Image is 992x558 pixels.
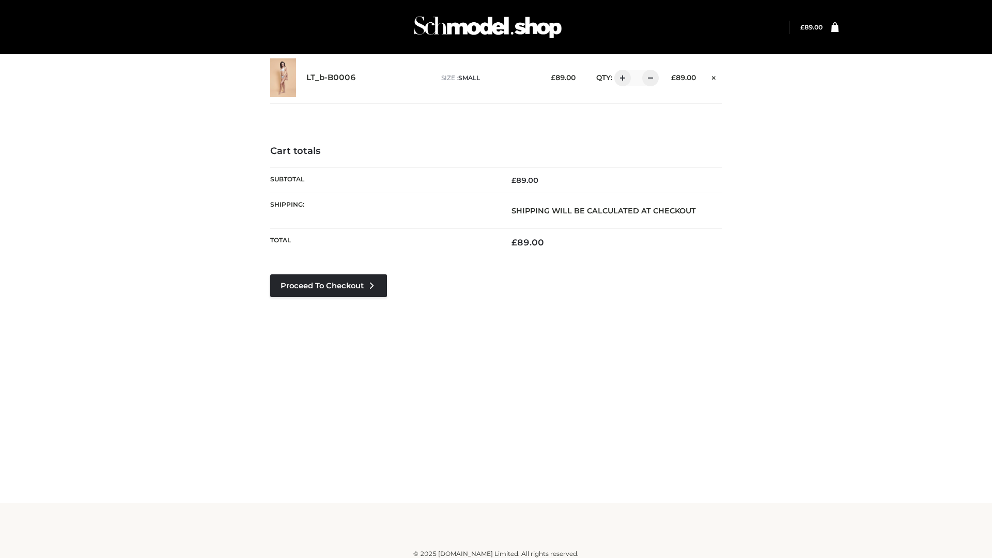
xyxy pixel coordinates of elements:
[551,73,576,82] bdi: 89.00
[512,206,696,215] strong: Shipping will be calculated at checkout
[512,237,517,247] span: £
[306,73,356,83] a: LT_b-B0006
[706,70,722,83] a: Remove this item
[270,167,496,193] th: Subtotal
[800,23,823,31] bdi: 89.00
[512,237,544,247] bdi: 89.00
[270,229,496,256] th: Total
[800,23,804,31] span: £
[551,73,555,82] span: £
[800,23,823,31] a: £89.00
[270,58,296,97] img: LT_b-B0006 - SMALL
[671,73,696,82] bdi: 89.00
[671,73,676,82] span: £
[270,274,387,297] a: Proceed to Checkout
[270,193,496,228] th: Shipping:
[458,74,480,82] span: SMALL
[270,146,722,157] h4: Cart totals
[586,70,655,86] div: QTY:
[410,7,565,48] img: Schmodel Admin 964
[512,176,516,185] span: £
[512,176,538,185] bdi: 89.00
[441,73,535,83] p: size :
